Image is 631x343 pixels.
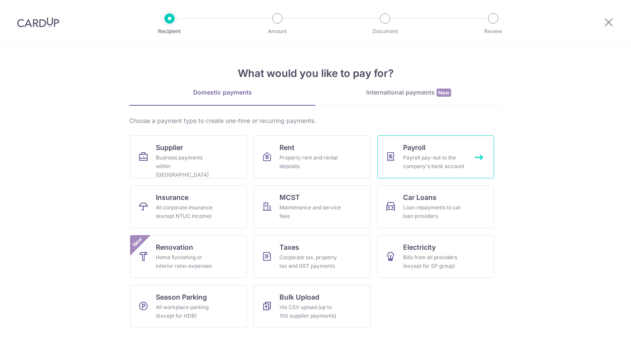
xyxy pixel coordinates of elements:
[17,17,59,28] img: CardUp
[377,235,494,278] a: ElectricityBills from all providers (except for SP group)
[138,27,201,36] p: Recipient
[279,303,341,320] div: Via CSV upload (up to 100 supplier payments)
[437,89,451,97] span: New
[403,192,437,202] span: Car Loans
[156,192,188,202] span: Insurance
[129,88,315,97] div: Domestic payments
[130,185,247,228] a: InsuranceAll corporate insurance (except NTUC Income)
[130,235,247,278] a: RenovationHome furnishing or interior reno-expensesNew
[403,253,465,270] div: Bills from all providers (except for SP group)
[279,192,300,202] span: MCST
[403,142,425,153] span: Payroll
[156,292,207,302] span: Season Parking
[156,203,218,220] div: All corporate insurance (except NTUC Income)
[315,88,502,97] div: International payments
[279,253,341,270] div: Corporate tax, property tax and GST payments
[130,135,247,178] a: SupplierBusiness payments within [GEOGRAPHIC_DATA]
[279,242,299,252] span: Taxes
[254,235,370,278] a: TaxesCorporate tax, property tax and GST payments
[279,142,294,153] span: Rent
[156,303,218,320] div: All workplace parking (except for HDB)
[130,285,247,328] a: Season ParkingAll workplace parking (except for HDB)
[156,253,218,270] div: Home furnishing or interior reno-expenses
[403,153,465,171] div: Payroll pay-out to the company's bank account
[254,285,370,328] a: Bulk UploadVia CSV upload (up to 100 supplier payments)
[377,135,494,178] a: PayrollPayroll pay-out to the company's bank account
[403,242,436,252] span: Electricity
[129,116,502,125] div: Choose a payment type to create one-time or recurring payments.
[130,235,145,249] span: New
[156,153,218,179] div: Business payments within [GEOGRAPHIC_DATA]
[377,185,494,228] a: Car LoansLoan repayments to car loan providers
[156,142,183,153] span: Supplier
[576,317,622,339] iframe: Opens a widget where you can find more information
[246,27,309,36] p: Amount
[254,135,370,178] a: RentProperty rent and rental deposits
[129,66,502,81] h4: What would you like to pay for?
[254,185,370,228] a: MCSTMaintenance and service fees
[403,203,465,220] div: Loan repayments to car loan providers
[279,292,319,302] span: Bulk Upload
[279,203,341,220] div: Maintenance and service fees
[353,27,417,36] p: Document
[461,27,525,36] p: Review
[156,242,193,252] span: Renovation
[279,153,341,171] div: Property rent and rental deposits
